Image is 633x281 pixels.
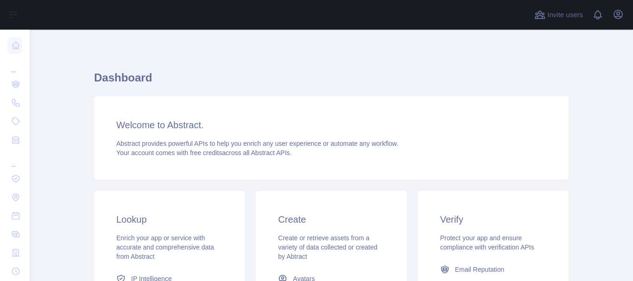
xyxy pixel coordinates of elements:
h3: Welcome to Abstract. [116,119,546,131]
span: Your account comes with across all Abstract APIs. [116,149,291,156]
span: Abstract provides powerful APIs to help you enrich any user experience or automate any workflow. [116,140,399,147]
div: ... [7,56,22,74]
h3: Verify [440,213,546,226]
h1: Dashboard [94,70,569,93]
span: Protect your app and ensure compliance with verification APIs [440,234,534,251]
span: Create or retrieve assets from a variety of data collected or created by Abtract [278,234,377,260]
div: ... [7,150,22,169]
span: free credits [190,149,222,156]
span: Enrich your app or service with accurate and comprehensive data from Abstract [116,234,214,260]
span: Email Reputation [455,265,505,274]
button: Invite users [532,7,585,22]
a: Email Reputation [437,261,550,278]
h3: Create [278,213,384,226]
span: Invite users [547,10,583,20]
h3: Lookup [116,213,222,226]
